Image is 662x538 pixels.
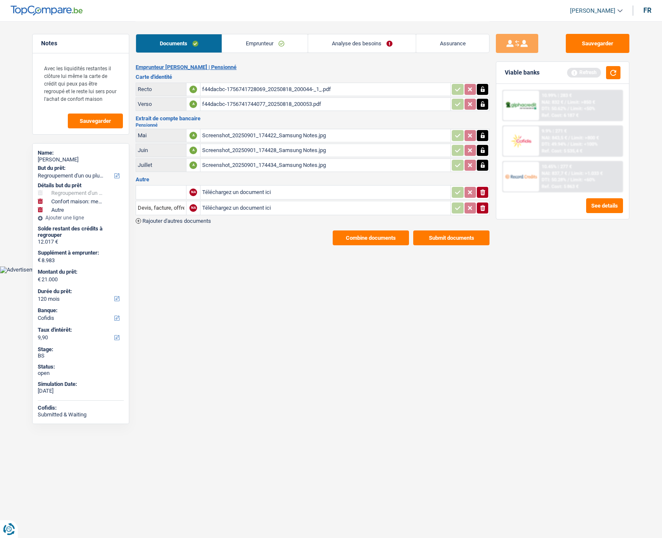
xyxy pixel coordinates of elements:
label: Supplément à emprunter: [38,250,122,256]
h3: Autre [136,177,490,182]
div: Détails but du prêt [38,182,124,189]
div: f44dacbc-1756741728069_20250818_200044-_1_.pdf [202,83,449,96]
span: € [38,257,41,263]
span: DTI: 50.62% [542,106,566,111]
div: A [189,86,197,93]
div: Screenshot_20250901_174422_Samsung Notes.jpg [202,129,449,142]
a: Emprunteur [222,34,308,53]
span: / [568,171,570,176]
div: NA [189,204,197,212]
div: Solde restant des crédits à regrouper [38,225,124,238]
span: DTI: 49.94% [542,141,566,147]
span: / [567,141,569,147]
div: 9.9% | 271 € [542,128,567,134]
a: Analyse des besoins [308,34,416,53]
div: Stage: [38,346,124,353]
span: / [567,106,569,111]
span: NAI: 843,5 € [542,135,567,141]
div: f44dacbc-1756741744077_20250818_200053.pdf [202,98,449,111]
div: 12.017 € [38,238,124,245]
span: Sauvegarder [80,118,111,124]
button: Rajouter d'autres documents [136,218,211,224]
label: Durée du prêt: [38,288,122,295]
div: Refresh [567,68,601,77]
button: See details [586,198,623,213]
span: / [565,100,566,105]
span: Limit: <100% [570,141,598,147]
div: Ref. Cost: 5 863 € [542,184,579,189]
button: Sauvegarder [566,34,629,53]
div: A [189,161,197,169]
label: Montant du prêt: [38,269,122,275]
div: A [189,132,197,139]
img: TopCompare Logo [11,6,83,16]
div: open [38,370,124,377]
label: Banque: [38,307,122,314]
label: Taux d'intérêt: [38,327,122,333]
label: But du prêt: [38,165,122,172]
div: Juin [138,147,184,153]
div: Simulation Date: [38,381,124,388]
div: NA [189,189,197,196]
div: 10.45% | 277 € [542,164,572,169]
h2: Pensionné [136,123,490,128]
span: Limit: <60% [570,177,595,183]
div: Name: [38,150,124,156]
img: Record Credits [505,169,537,184]
div: Cofidis: [38,405,124,411]
img: Cofidis [505,133,537,149]
a: Assurance [416,34,489,53]
a: [PERSON_NAME] [563,4,623,18]
span: NAI: 837,7 € [542,171,567,176]
div: Viable banks [505,69,540,76]
div: Screenshot_20250901_174434_Samsung Notes.jpg [202,159,449,172]
span: Rajouter d'autres documents [142,218,211,224]
button: Combine documents [333,230,409,245]
div: Mai [138,132,184,139]
h2: Emprunteur [PERSON_NAME] | Pensionné [136,64,490,71]
h5: Notes [41,40,120,47]
h3: Carte d'identité [136,74,490,80]
span: Limit: >800 € [571,135,599,141]
span: / [567,177,569,183]
div: Verso [138,101,184,107]
div: A [189,147,197,154]
div: [DATE] [38,388,124,394]
span: / [568,135,570,141]
div: fr [643,6,651,14]
span: € [38,276,41,283]
div: Ref. Cost: 5 535,4 € [542,148,582,154]
div: Ref. Cost: 6 187 € [542,113,579,118]
span: [PERSON_NAME] [570,7,615,14]
span: DTI: 50.28% [542,177,566,183]
div: A [189,100,197,108]
div: Ajouter une ligne [38,215,124,221]
button: Submit documents [413,230,490,245]
span: Limit: >850 € [567,100,595,105]
div: BS [38,352,124,359]
span: NAI: 832 € [542,100,563,105]
span: Limit: <50% [570,106,595,111]
div: Recto [138,86,184,92]
div: Screenshot_20250901_174428_Samsung Notes.jpg [202,144,449,157]
a: Documents [136,34,222,53]
span: Limit: >1.033 € [571,171,603,176]
div: Submitted & Waiting [38,411,124,418]
div: 10.99% | 283 € [542,93,572,98]
img: AlphaCredit [505,101,537,111]
button: Sauvegarder [68,114,123,128]
div: Juillet [138,162,184,168]
h3: Extrait de compte bancaire [136,116,490,121]
div: [PERSON_NAME] [38,156,124,163]
div: Status: [38,363,124,370]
